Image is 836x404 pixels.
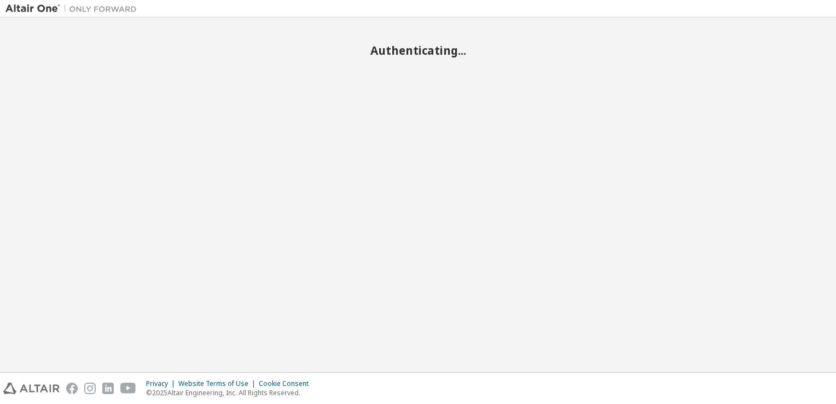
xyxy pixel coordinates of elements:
[84,383,96,394] img: instagram.svg
[3,383,60,394] img: altair_logo.svg
[259,379,315,388] div: Cookie Consent
[146,388,315,397] p: © 2025 Altair Engineering, Inc. All Rights Reserved.
[5,3,142,14] img: Altair One
[66,383,78,394] img: facebook.svg
[178,379,259,388] div: Website Terms of Use
[102,383,114,394] img: linkedin.svg
[120,383,136,394] img: youtube.svg
[146,379,178,388] div: Privacy
[5,43,831,57] h2: Authenticating...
